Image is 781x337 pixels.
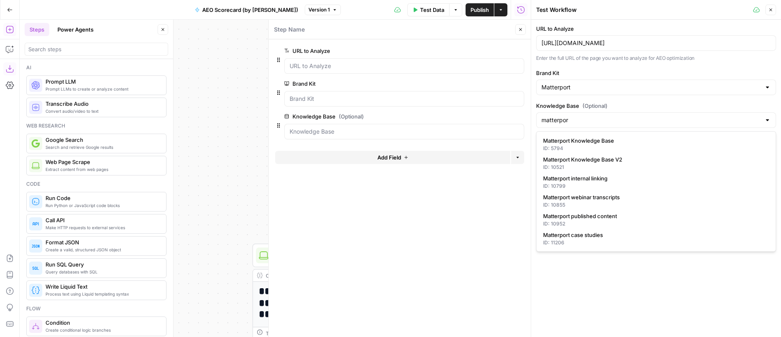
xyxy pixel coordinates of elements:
[543,164,769,171] div: ID: 10521
[46,269,160,275] span: Query databases with SQL
[541,39,771,47] input: https://example.com/article
[46,246,160,253] span: Create a valid, structured JSON object
[543,220,769,228] div: ID: 10952
[536,25,776,33] label: URL to Analyze
[46,327,160,333] span: Create conditional logic branches
[536,69,776,77] label: Brand Kit
[543,201,769,209] div: ID: 10855
[46,100,160,108] span: Transcribe Audio
[407,3,449,16] button: Test Data
[46,282,160,291] span: Write Liquid Text
[46,238,160,246] span: Format JSON
[543,145,769,152] div: ID: 5794
[275,151,510,164] button: Add Field
[543,174,766,182] span: Matterport internal linking
[25,23,49,36] button: Steps
[284,47,478,55] label: URL to Analyze
[28,45,164,53] input: Search steps
[46,166,160,173] span: Extract content from web pages
[536,102,776,110] label: Knowledge Base
[46,194,160,202] span: Run Code
[543,231,766,239] span: Matterport case studies
[46,224,160,231] span: Make HTTP requests to external services
[308,6,330,14] span: Version 1
[543,137,766,145] span: Matterport Knowledge Base
[190,3,303,16] button: AEO Scorecard (by [PERSON_NAME])
[305,5,341,15] button: Version 1
[46,86,160,92] span: Prompt LLMs to create or analyze content
[536,54,776,62] p: Enter the full URL of the page you want to analyze for AEO optimization
[46,144,160,150] span: Search and retrieve Google results
[470,6,489,14] span: Publish
[46,260,160,269] span: Run SQL Query
[252,191,404,214] div: WorkflowInput SettingsInputs
[536,131,776,139] p: Select your knowledge base for additional product and solution context
[466,3,494,16] button: Publish
[46,291,160,297] span: Process text using Liquid templating syntax
[339,112,364,121] span: (Optional)
[377,153,401,162] span: Add Field
[46,216,160,224] span: Call API
[46,136,160,144] span: Google Search
[26,305,167,312] div: Flow
[290,128,519,136] input: Knowledge Base
[202,6,298,14] span: AEO Scorecard (by [PERSON_NAME])
[46,202,160,209] span: Run Python or JavaScript code blocks
[543,182,769,190] div: ID: 10799
[26,180,167,188] div: Code
[543,193,766,201] span: Matterport webinar transcripts
[284,80,478,88] label: Brand Kit
[543,212,766,220] span: Matterport published content
[26,64,167,71] div: Ai
[284,112,478,121] label: Knowledge Base
[46,77,160,86] span: Prompt LLM
[420,6,444,14] span: Test Data
[53,23,98,36] button: Power Agents
[543,239,769,246] div: ID: 11206
[582,102,607,110] span: (Optional)
[290,62,519,70] input: URL to Analyze
[46,108,160,114] span: Convert audio/video to text
[541,83,761,91] input: Matterport
[543,155,766,164] span: Matterport Knowledge Base V2
[26,122,167,130] div: Web research
[46,319,160,327] span: Condition
[290,95,519,103] input: Brand Kit
[46,158,160,166] span: Web Page Scrape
